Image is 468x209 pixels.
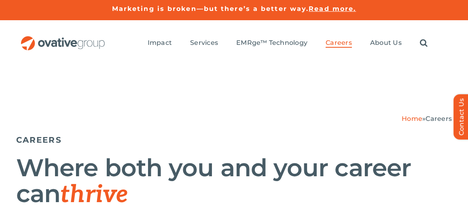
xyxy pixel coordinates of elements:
a: EMRge™ Technology [236,39,307,48]
a: Read more. [309,5,356,13]
a: Impact [148,39,172,48]
a: Marketing is broken—but there’s a better way. [112,5,309,13]
span: About Us [370,39,402,47]
span: Careers [426,115,452,122]
span: » [402,115,452,122]
a: About Us [370,39,402,48]
nav: Menu [148,30,428,56]
a: Home [402,115,422,122]
span: Careers [326,39,352,47]
a: Search [420,39,428,48]
span: Impact [148,39,172,47]
span: EMRge™ Technology [236,39,307,47]
a: Services [190,39,218,48]
a: Careers [326,39,352,48]
span: Services [190,39,218,47]
h5: CAREERS [16,135,452,145]
a: OG_Full_horizontal_RGB [20,35,106,43]
h1: Where both you and your career can [16,155,452,208]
